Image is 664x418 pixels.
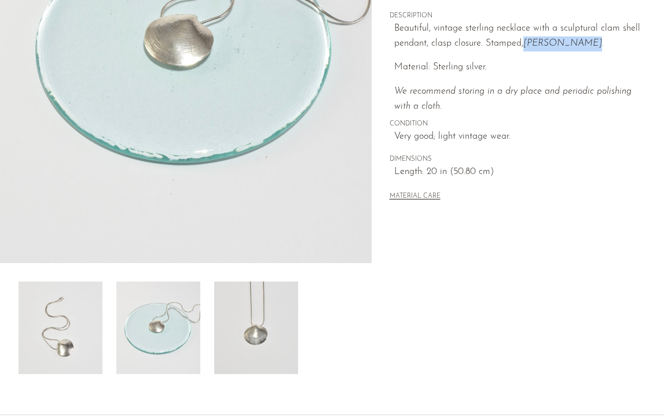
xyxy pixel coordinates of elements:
span: DESCRIPTION [390,11,645,21]
p: Material: Sterling silver. [394,60,645,75]
span: Length: 20 in (50.80 cm) [394,165,645,180]
em: We recommend storing in a dry place and periodic polishing with a cloth. [394,87,632,111]
span: DIMENSIONS [390,154,645,165]
span: Very good; light vintage wear. [394,130,645,145]
span: CONDITION [390,119,645,130]
button: MATERIAL CARE [390,193,441,201]
img: Sterling Clam Shell Necklace [19,282,102,374]
em: [PERSON_NAME]. [523,39,604,48]
img: Sterling Clam Shell Necklace [214,282,298,374]
img: Sterling Clam Shell Necklace [116,282,200,374]
p: Beautiful, vintage sterling necklace with a sculptural clam shell pendant, clasp closure. Stamped, [394,21,645,51]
